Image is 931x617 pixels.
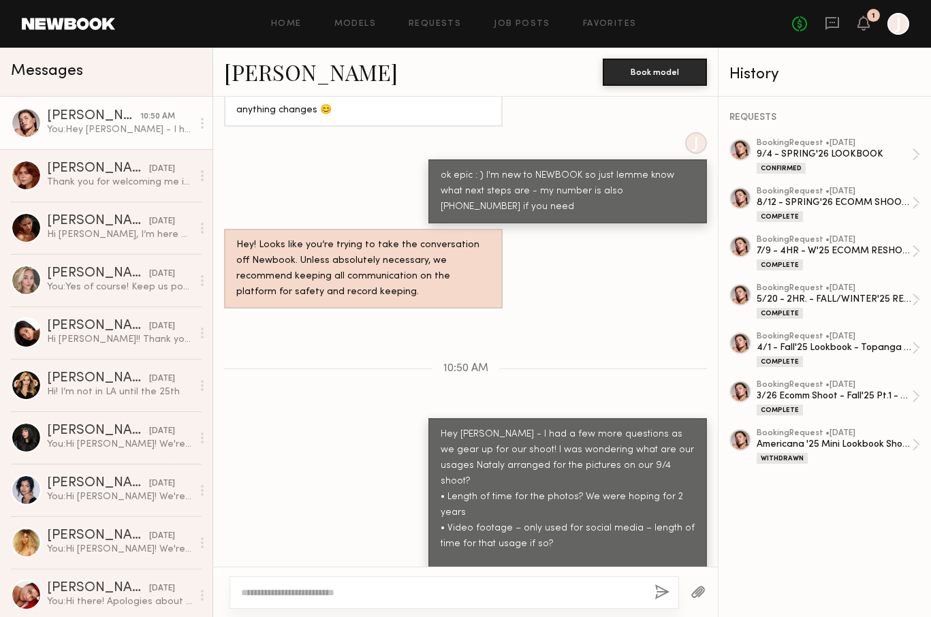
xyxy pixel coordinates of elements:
div: Hey! Looks like you’re trying to take the conversation off Newbook. Unless absolutely necessary, ... [236,238,490,300]
div: You: Yes of course! Keep us posted🤗 [47,281,192,294]
div: booking Request • [DATE] [757,236,912,244]
a: bookingRequest •[DATE]8/12 - SPRING'26 ECOMM SHOOT - 7HRSComplete [757,187,920,222]
div: Thank you for welcoming me in [DATE]! I hope to hear from you soon 💞 [47,176,192,189]
a: Models [334,20,376,29]
div: 4/1 - Fall'25 Lookbook - Topanga - 6HRS [757,341,912,354]
div: [DATE] [149,477,175,490]
a: bookingRequest •[DATE]Americana '25 Mini Lookbook Shoot - 5HRSWithdrawn [757,429,920,464]
div: 10:50 AM [140,110,175,123]
div: Confirmed [757,163,806,174]
div: [DATE] [149,582,175,595]
div: REQUESTS [729,113,920,123]
div: 1 [872,12,875,20]
div: 5/20 - 2HR. - FALL/WINTER'25 RESHOOT [757,293,912,306]
a: Requests [409,20,461,29]
a: bookingRequest •[DATE]9/4 - SPRING'26 LOOKBOOKConfirmed [757,139,920,174]
div: Hi! I’m not in LA until the 25th [47,385,192,398]
div: [DATE] [149,425,175,438]
div: 9/4 - SPRING'26 LOOKBOOK [757,148,912,161]
a: J [887,13,909,35]
div: You: Hey [PERSON_NAME] - I had a few more questions as we gear up for our shoot! I was wondering ... [47,123,192,136]
div: booking Request • [DATE] [757,284,912,293]
div: [DATE] [149,163,175,176]
div: You: Hi there! Apologies about that! I let the girls know you were texting the office number sinc... [47,595,192,608]
div: [DATE] [149,320,175,333]
div: You: Hi [PERSON_NAME]! We're reaching out from the [PERSON_NAME] Jeans wholesale department ([URL... [47,543,192,556]
a: bookingRequest •[DATE]3/26 Ecomm Shoot - Fall'25 Pt.1 - 4HR.Complete [757,381,920,415]
a: Favorites [583,20,637,29]
div: Hey [PERSON_NAME] - I had a few more questions as we gear up for our shoot! I was wondering what ... [441,427,695,584]
div: booking Request • [DATE] [757,187,912,196]
div: You: Hi [PERSON_NAME]! We're reaching out from the [PERSON_NAME] Jeans wholesale department ([URL... [47,490,192,503]
div: Complete [757,308,803,319]
div: booking Request • [DATE] [757,381,912,390]
a: Job Posts [494,20,550,29]
div: [PERSON_NAME] [47,215,149,228]
div: [DATE] [149,373,175,385]
div: Americana '25 Mini Lookbook Shoot - 5HRS [757,438,912,451]
div: Complete [757,356,803,367]
div: [PERSON_NAME] [47,319,149,333]
div: Withdrawn [757,453,808,464]
div: Complete [757,211,803,222]
div: [DATE] [149,215,175,228]
a: bookingRequest •[DATE]4/1 - Fall'25 Lookbook - Topanga - 6HRSComplete [757,332,920,367]
div: booking Request • [DATE] [757,139,912,148]
span: Messages [11,63,83,79]
div: [PERSON_NAME] [47,477,149,490]
div: ok epic : ) I'm new to NEWBOOK so just lemme know what next steps are - my number is also [PHONE_... [441,168,695,215]
button: Book model [603,59,707,86]
div: [PERSON_NAME] [47,582,149,595]
div: 7/9 - 4HR - W'25 ECOMM RESHOOT [757,244,912,257]
div: [PERSON_NAME] [47,267,149,281]
div: [PERSON_NAME] [47,110,140,123]
div: [PERSON_NAME] [47,424,149,438]
div: Hi [PERSON_NAME], I’m here but no one is at the front desk :) [47,228,192,241]
div: [PERSON_NAME] [47,162,149,176]
div: booking Request • [DATE] [757,332,912,341]
div: [DATE] [149,530,175,543]
div: booking Request • [DATE] [757,429,912,438]
a: [PERSON_NAME] [224,57,398,86]
div: History [729,67,920,82]
div: [DATE] [149,268,175,281]
a: bookingRequest •[DATE]5/20 - 2HR. - FALL/WINTER'25 RESHOOTComplete [757,284,920,319]
a: bookingRequest •[DATE]7/9 - 4HR - W'25 ECOMM RESHOOTComplete [757,236,920,270]
div: 8/12 - SPRING'26 ECOMM SHOOT - 7HRS [757,196,912,209]
a: Book model [603,65,707,77]
a: Home [271,20,302,29]
span: 10:50 AM [443,363,488,375]
div: Complete [757,259,803,270]
div: Complete [757,405,803,415]
div: 3/26 Ecomm Shoot - Fall'25 Pt.1 - 4HR. [757,390,912,402]
div: [PERSON_NAME] [47,529,149,543]
div: You: Hi [PERSON_NAME]! We're reaching out from the [PERSON_NAME] Jeans wholesale department ([URL... [47,438,192,451]
div: [PERSON_NAME] [47,372,149,385]
div: Hi [PERSON_NAME]!! Thank you so much for thinking of me!! I’m currently only able to fly out for ... [47,333,192,346]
